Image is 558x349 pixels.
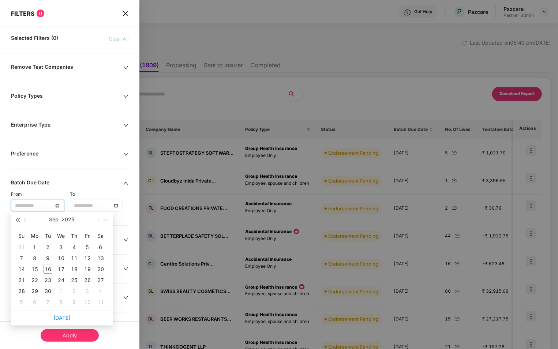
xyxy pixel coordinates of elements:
[11,121,123,130] div: Enterprise Type
[83,276,92,285] div: 26
[96,276,105,285] div: 27
[41,275,55,286] td: 2025-09-23
[11,179,123,187] div: Batch Due Date
[28,253,41,264] td: 2025-09-08
[123,123,128,128] span: down
[44,243,52,252] div: 2
[15,297,28,308] td: 2025-10-05
[96,298,105,307] div: 11
[37,10,44,17] span: 0
[15,264,28,275] td: 2025-09-14
[28,297,41,308] td: 2025-10-06
[81,297,94,308] td: 2025-10-10
[57,254,65,263] div: 10
[94,253,107,264] td: 2025-09-13
[44,254,52,263] div: 9
[83,254,92,263] div: 12
[70,287,79,296] div: 2
[70,254,79,263] div: 11
[44,298,52,307] div: 7
[15,275,28,286] td: 2025-09-21
[28,230,41,242] th: Mo
[68,230,81,242] th: Th
[70,276,79,285] div: 25
[41,242,55,253] td: 2025-09-02
[57,298,65,307] div: 8
[28,264,41,275] td: 2025-09-15
[81,264,94,275] td: 2025-09-19
[55,275,68,286] td: 2025-09-24
[17,287,26,296] div: 28
[123,152,128,157] span: down
[70,298,79,307] div: 9
[123,181,128,186] span: up
[41,297,55,308] td: 2025-10-07
[17,265,26,274] div: 14
[11,150,123,158] div: Preference
[96,287,105,296] div: 4
[49,212,59,227] button: Sep
[57,276,65,285] div: 24
[55,253,68,264] td: 2025-09-10
[123,237,128,243] span: down
[68,253,81,264] td: 2025-09-11
[68,264,81,275] td: 2025-09-18
[94,264,107,275] td: 2025-09-20
[30,276,39,285] div: 22
[96,265,105,274] div: 20
[41,329,99,342] div: Apply
[41,264,55,275] td: 2025-09-16
[44,287,52,296] div: 30
[68,242,81,253] td: 2025-09-04
[70,265,79,274] div: 18
[11,191,70,198] div: From
[44,276,52,285] div: 23
[44,265,52,274] div: 16
[81,253,94,264] td: 2025-09-12
[68,286,81,297] td: 2025-10-02
[15,286,28,297] td: 2025-09-28
[53,315,70,321] a: [DATE]
[11,35,58,43] span: Selected Filters (0)
[109,35,128,43] span: Clear All
[96,254,105,263] div: 13
[70,243,79,252] div: 4
[81,275,94,286] td: 2025-09-26
[57,287,65,296] div: 1
[94,297,107,308] td: 2025-10-11
[11,93,123,101] div: Policy Types
[123,10,128,17] span: close
[15,230,28,242] th: Su
[83,287,92,296] div: 3
[30,243,39,252] div: 1
[30,298,39,307] div: 6
[17,276,26,285] div: 21
[62,212,75,227] button: 2025
[83,265,92,274] div: 19
[96,243,105,252] div: 6
[94,242,107,253] td: 2025-09-06
[30,287,39,296] div: 29
[41,286,55,297] td: 2025-09-30
[17,298,26,307] div: 5
[81,230,94,242] th: Fr
[94,275,107,286] td: 2025-09-27
[123,94,128,99] span: down
[57,243,65,252] div: 3
[28,286,41,297] td: 2025-09-29
[83,298,92,307] div: 10
[11,10,35,17] span: FILTERS
[81,242,94,253] td: 2025-09-05
[68,297,81,308] td: 2025-10-09
[94,286,107,297] td: 2025-10-04
[123,295,128,300] span: down
[57,265,65,274] div: 17
[11,64,123,72] div: Remove Test Companies
[55,286,68,297] td: 2025-10-01
[55,297,68,308] td: 2025-10-08
[30,254,39,263] div: 8
[55,230,68,242] th: We
[83,243,92,252] div: 5
[30,265,39,274] div: 15
[28,242,41,253] td: 2025-09-01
